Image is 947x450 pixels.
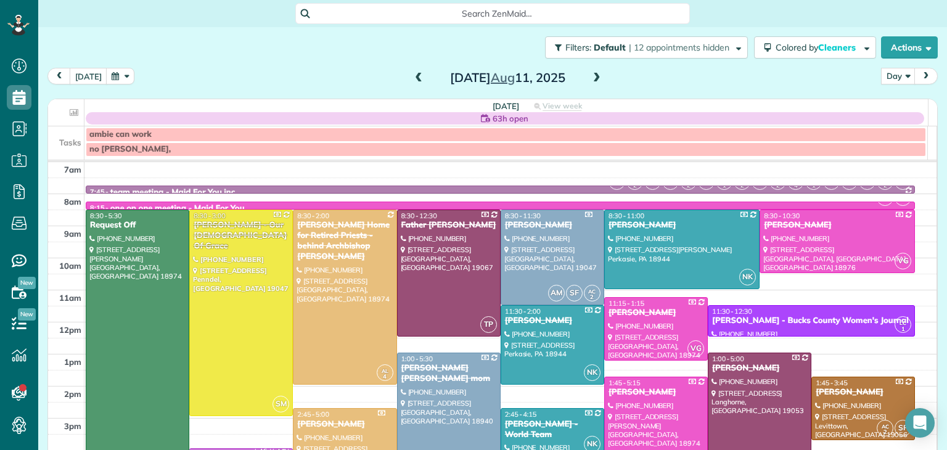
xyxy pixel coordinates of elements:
[297,419,393,430] div: [PERSON_NAME]
[754,36,876,59] button: Colored byCleaners
[64,357,81,367] span: 1pm
[89,144,171,154] span: no [PERSON_NAME],
[905,408,935,438] div: Open Intercom Messenger
[609,211,644,220] span: 8:30 - 11:00
[881,36,938,59] button: Actions
[739,269,756,285] span: NK
[877,180,893,192] small: 2
[89,129,152,139] span: ambie can work
[297,220,393,262] div: [PERSON_NAME] Home for Retired Priests - behind Archbishop [PERSON_NAME]
[504,419,601,440] div: [PERSON_NAME] - World Team
[776,42,860,53] span: Colored by
[297,410,329,419] span: 2:45 - 5:00
[770,180,785,192] small: 2
[629,42,729,53] span: | 12 appointments hidden
[914,68,938,84] button: next
[504,316,601,326] div: [PERSON_NAME]
[505,410,537,419] span: 2:45 - 4:15
[764,211,800,220] span: 8:30 - 10:30
[882,423,889,430] span: AC
[763,220,911,231] div: [PERSON_NAME]
[806,180,821,192] small: 1
[64,229,81,239] span: 9am
[504,220,601,231] div: [PERSON_NAME]
[548,285,565,301] span: AM
[712,354,744,363] span: 1:00 - 5:00
[70,68,107,84] button: [DATE]
[608,387,704,398] div: [PERSON_NAME]
[59,261,81,271] span: 10am
[401,211,437,220] span: 8:30 - 12:30
[64,197,81,207] span: 8am
[193,220,289,252] div: [PERSON_NAME] - Our [DEMOGRAPHIC_DATA] Of Grace
[505,211,541,220] span: 8:30 - 11:30
[900,319,906,326] span: LC
[493,101,519,111] span: [DATE]
[877,427,893,438] small: 2
[194,211,226,220] span: 8:30 - 3:00
[594,42,626,53] span: Default
[430,71,584,84] h2: [DATE] 11, 2025
[816,378,848,387] span: 1:45 - 3:45
[64,389,81,399] span: 2pm
[110,203,245,214] div: one on one meeting - Maid For You
[59,325,81,335] span: 12pm
[681,180,696,192] small: 2
[716,180,732,192] small: 1
[545,36,748,59] button: Filters: Default | 12 appointments hidden
[382,367,388,374] span: AL
[627,180,642,192] small: 2
[18,277,36,289] span: New
[788,180,803,192] small: 4
[609,299,644,308] span: 11:15 - 1:15
[539,36,748,59] a: Filters: Default | 12 appointments hidden
[401,354,433,363] span: 1:00 - 5:30
[711,316,911,326] div: [PERSON_NAME] - Bucks County Women's Journal
[687,340,704,357] span: VG
[297,211,329,220] span: 8:30 - 2:00
[734,180,750,192] small: 2
[110,187,237,198] div: team meeting - Maid For You,inc.
[609,378,641,387] span: 1:45 - 5:15
[90,211,122,220] span: 8:30 - 5:30
[818,42,858,53] span: Cleaners
[584,364,601,381] span: NK
[588,288,596,295] span: AC
[895,324,911,335] small: 1
[64,165,81,174] span: 7am
[566,285,583,301] span: SF
[18,308,36,321] span: New
[401,220,497,231] div: Father [PERSON_NAME]
[47,68,71,84] button: prev
[584,292,600,303] small: 2
[711,363,808,374] div: [PERSON_NAME]
[401,363,497,384] div: [PERSON_NAME] [PERSON_NAME] mom
[64,421,81,431] span: 3pm
[493,112,528,125] span: 63h open
[608,308,704,318] div: [PERSON_NAME]
[608,220,756,231] div: [PERSON_NAME]
[480,316,497,333] span: TP
[59,293,81,303] span: 11am
[712,307,752,316] span: 11:30 - 12:30
[273,396,289,412] span: SM
[815,387,911,398] div: [PERSON_NAME]
[377,371,393,383] small: 4
[505,307,541,316] span: 11:30 - 2:00
[89,220,186,231] div: Request Off
[565,42,591,53] span: Filters:
[491,70,515,85] span: Aug
[895,253,911,269] span: VG
[881,68,916,84] button: Day
[895,420,911,436] span: SF
[543,101,582,111] span: View week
